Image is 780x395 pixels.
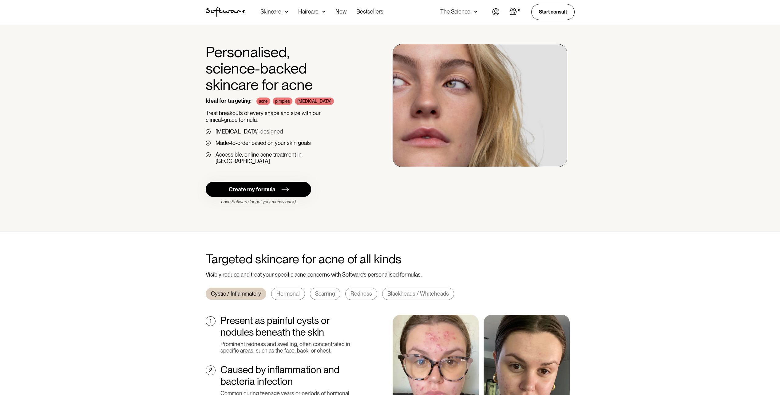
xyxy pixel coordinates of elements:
img: arrow down [285,9,288,15]
div: 0 [517,8,521,13]
div: Present as painful cysts or nodules beneath the skin [220,315,357,338]
div: Cystic / Inflammatory [211,290,261,297]
div: Redness [350,290,372,297]
div: Caused by inflammation and bacteria infection [220,364,357,388]
div: Haircare [298,9,319,15]
div: Love Software (or get your money back) [206,199,311,205]
div: Visibly reduce and treat your specific acne concerns with Software’s personalised formulas. [206,271,575,278]
div: [MEDICAL_DATA] [295,98,334,105]
a: Start consult [531,4,575,20]
img: arrow down [322,9,326,15]
div: pimples [273,98,292,105]
div: Scarring [315,290,335,297]
div: Prominent redness and swelling, often concentrated in specific areas, such as the face, back, or ... [220,341,357,354]
h2: Targeted skincare for acne of all kinds [206,252,575,266]
a: Create my formula [206,182,311,197]
img: Software Logo [206,7,246,17]
div: The Science [440,9,470,15]
div: Accessible, online acne treatment in [GEOGRAPHIC_DATA] [216,151,357,165]
a: home [206,7,246,17]
div: Blackheads / Whiteheads [387,290,449,297]
div: 2 [209,367,212,374]
div: Ideal for targeting: [206,98,251,105]
div: Skincare [260,9,281,15]
h1: Personalised, science-backed skincare for acne [206,44,357,93]
img: arrow down [474,9,477,15]
div: [MEDICAL_DATA]-designed [216,128,283,135]
div: Create my formula [229,186,275,193]
div: Made-to-order based on your skin goals [216,140,311,146]
div: 1 [210,318,212,325]
div: Hormonal [276,290,300,297]
a: Open cart [509,8,521,16]
p: Treat breakouts of every shape and size with our clinical-grade formula. [206,110,357,123]
div: acne [256,98,270,105]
